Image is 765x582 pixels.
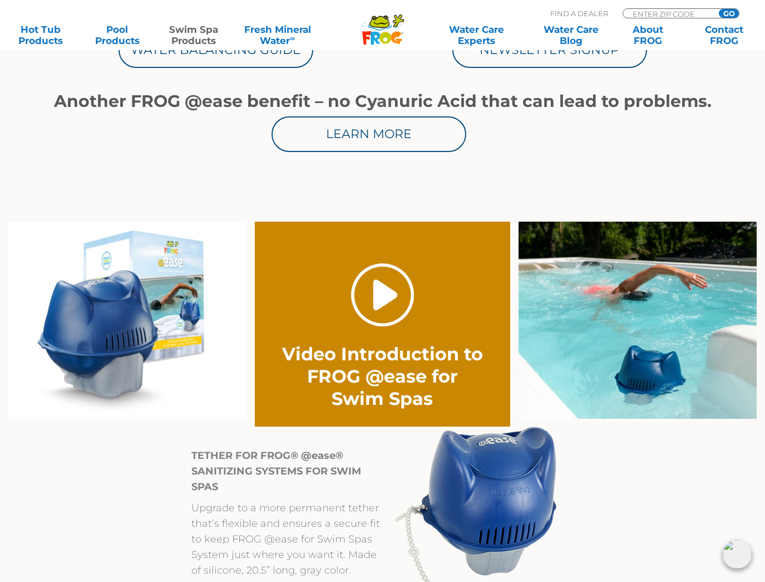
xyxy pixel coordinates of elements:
strong: TETHER FOR FROG® @ease® SANITIZING SYSTEMS FOR SWIM SPAS [191,449,361,493]
a: Water CareExperts [428,24,525,46]
input: GO [719,9,739,18]
a: Water CareBlog [542,24,601,46]
a: AboutFROG [618,24,678,46]
img: ss-frog-ease-left-image [8,222,246,419]
a: Fresh MineralWater∞ [240,24,315,46]
p: Find A Dealer [550,8,608,18]
img: openIcon [723,540,752,569]
img: ss-frog-ease-right-image [519,222,757,419]
input: Zip Code Form [631,9,707,18]
sup: ∞ [290,34,295,42]
a: Play Video [351,263,414,326]
a: Swim SpaProducts [164,24,224,46]
h1: Another FROG @ease benefit – no Cyanuric Acid that can lead to problems. [49,92,717,111]
a: Learn More [272,116,466,152]
a: PoolProducts [87,24,147,46]
h2: Video Introduction to FROG @ease for Swim Spas [280,343,485,410]
a: ContactFROG [694,24,754,46]
a: Hot TubProducts [11,24,71,46]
